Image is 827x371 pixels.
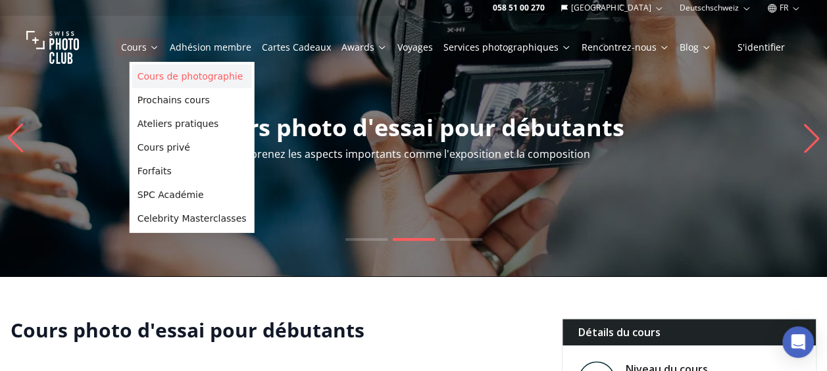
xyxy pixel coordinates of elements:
button: Cours [116,38,164,57]
button: S'identifier [722,38,801,57]
button: Blog [674,38,716,57]
a: Services photographiques [443,41,571,54]
button: Cartes Cadeaux [257,38,336,57]
a: 058 51 00 270 [493,3,545,13]
a: Rencontrez-nous [582,41,669,54]
button: Adhésion membre [164,38,257,57]
button: Rencontrez-nous [576,38,674,57]
a: Forfaits [132,159,252,183]
button: Services photographiques [438,38,576,57]
a: Prochains cours [132,88,252,112]
a: Blog [680,41,711,54]
img: Swiss photo club [26,21,79,74]
a: Cours privé [132,136,252,159]
a: Cours [121,41,159,54]
a: Celebrity Masterclasses [132,207,252,230]
a: Awards [341,41,387,54]
a: Voyages [397,41,433,54]
a: SPC Académie [132,183,252,207]
a: Cartes Cadeaux [262,41,331,54]
div: Détails du cours [563,319,816,345]
a: Cours de photographie [132,64,252,88]
button: Voyages [392,38,438,57]
h1: Cours photo d'essai pour débutants [11,318,541,342]
div: Open Intercom Messenger [782,326,814,358]
a: Adhésion membre [170,41,251,54]
a: Ateliers pratiques [132,112,252,136]
button: Awards [336,38,392,57]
